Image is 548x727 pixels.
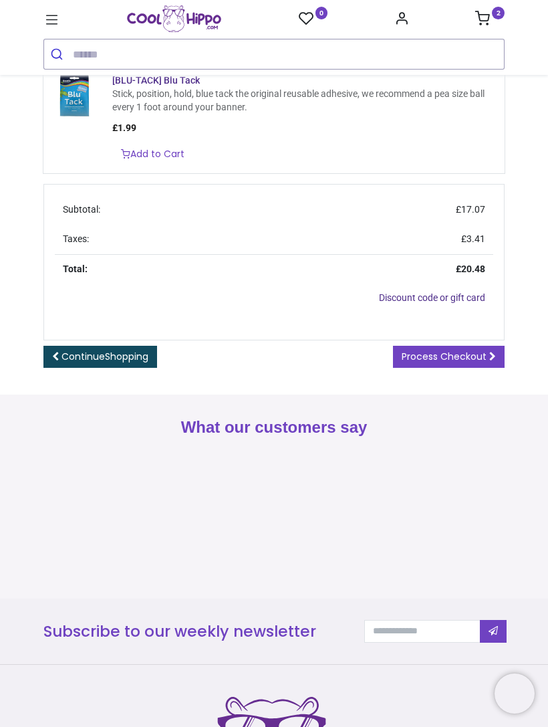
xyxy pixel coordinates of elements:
[53,90,96,100] a: [BLU-TACK] Blu Tack
[61,350,148,363] span: Continue
[55,225,292,254] td: Taxes:
[495,673,535,714] iframe: Brevo live chat
[475,15,505,25] a: 2
[118,122,136,133] span: 1.99
[379,292,485,303] a: Discount code or gift card
[456,264,485,274] strong: £
[63,264,88,274] strong: Total:
[112,75,200,86] a: [BLU-TACK] Blu Tack
[466,233,485,244] span: 3.41
[299,11,328,27] a: 0
[105,350,148,363] span: Shopping
[112,143,193,166] a: Add to Cart
[44,39,73,69] button: Submit
[112,122,136,133] span: £
[127,5,221,32] img: Cool Hippo
[461,264,485,274] span: 20.48
[461,204,485,215] span: 17.07
[43,462,505,556] iframe: Customer reviews powered by Trustpilot
[127,5,221,32] a: Logo of Cool Hippo
[43,621,344,643] h3: Subscribe to our weekly newsletter
[43,346,157,369] a: ContinueShopping
[43,416,505,439] h2: What our customers say
[112,88,497,114] div: Stick, position, hold, blue tack the original reusable adhesive, we recommend a pea size ball eve...
[394,15,409,25] a: Account Info
[456,204,485,215] span: £
[492,7,505,19] sup: 2
[53,74,96,117] img: [BLU-TACK] Blu Tack
[402,350,487,363] span: Process Checkout
[315,7,328,19] sup: 0
[55,195,292,225] td: Subtotal:
[461,233,485,244] span: £
[393,346,505,369] a: Process Checkout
